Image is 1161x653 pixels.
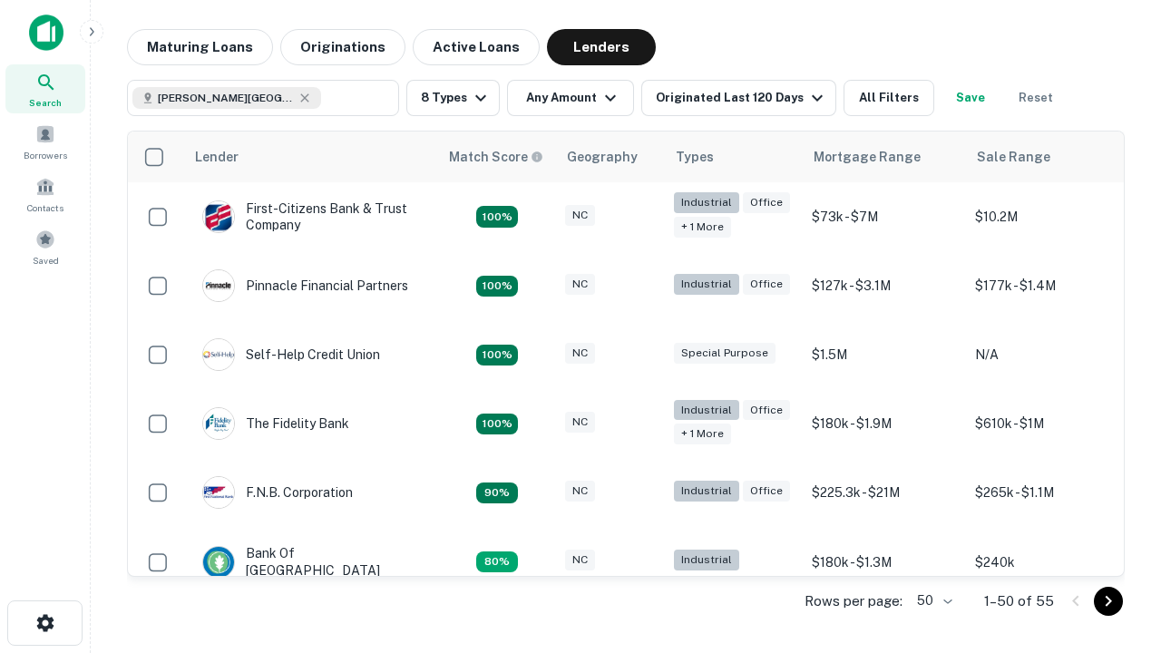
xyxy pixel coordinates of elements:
span: Search [29,95,62,110]
div: Capitalize uses an advanced AI algorithm to match your search with the best lender. The match sco... [449,147,543,167]
div: Industrial [674,481,739,502]
img: picture [203,408,234,439]
div: Industrial [674,274,739,295]
p: Rows per page: [805,590,902,612]
div: NC [565,343,595,364]
a: Saved [5,222,85,271]
img: picture [203,339,234,370]
button: All Filters [844,80,934,116]
td: $73k - $7M [803,182,966,251]
span: Saved [33,253,59,268]
td: $225.3k - $21M [803,458,966,527]
a: Contacts [5,170,85,219]
div: Matching Properties: 11, hasApolloMatch: undefined [476,345,518,366]
div: Matching Properties: 13, hasApolloMatch: undefined [476,414,518,435]
div: Office [743,400,790,421]
img: picture [203,477,234,508]
div: Industrial [674,400,739,421]
span: [PERSON_NAME][GEOGRAPHIC_DATA], [GEOGRAPHIC_DATA] [158,90,294,106]
div: Self-help Credit Union [202,338,380,371]
div: Industrial [674,550,739,570]
div: NC [565,550,595,570]
button: Originations [280,29,405,65]
iframe: Chat Widget [1070,508,1161,595]
img: picture [203,547,234,578]
div: NC [565,412,595,433]
img: capitalize-icon.png [29,15,63,51]
div: NC [565,205,595,226]
div: + 1 more [674,217,731,238]
button: Save your search to get updates of matches that match your search criteria. [941,80,1000,116]
th: Lender [184,132,438,182]
button: Any Amount [507,80,634,116]
button: Originated Last 120 Days [641,80,836,116]
div: Pinnacle Financial Partners [202,269,408,302]
div: Matching Properties: 10, hasApolloMatch: undefined [476,206,518,228]
td: $10.2M [966,182,1129,251]
div: Matching Properties: 9, hasApolloMatch: undefined [476,482,518,504]
td: $1.5M [803,320,966,389]
div: Office [743,274,790,295]
div: Mortgage Range [814,146,921,168]
td: N/A [966,320,1129,389]
div: Sale Range [977,146,1050,168]
button: Active Loans [413,29,540,65]
div: Special Purpose [674,343,776,364]
a: Search [5,64,85,113]
th: Capitalize uses an advanced AI algorithm to match your search with the best lender. The match sco... [438,132,556,182]
div: NC [565,274,595,295]
td: $610k - $1M [966,389,1129,458]
button: Reset [1007,80,1065,116]
td: $127k - $3.1M [803,251,966,320]
button: Lenders [547,29,656,65]
th: Sale Range [966,132,1129,182]
span: Contacts [27,200,63,215]
div: Matching Properties: 18, hasApolloMatch: undefined [476,276,518,297]
div: Types [676,146,714,168]
div: The Fidelity Bank [202,407,349,440]
div: Originated Last 120 Days [656,87,828,109]
div: NC [565,481,595,502]
div: Geography [567,146,638,168]
div: F.n.b. Corporation [202,476,353,509]
div: Industrial [674,192,739,213]
p: 1–50 of 55 [984,590,1054,612]
div: 50 [910,588,955,614]
div: + 1 more [674,424,731,444]
span: Borrowers [24,148,67,162]
td: $180k - $1.9M [803,389,966,458]
div: First-citizens Bank & Trust Company [202,200,420,233]
th: Types [665,132,803,182]
div: Office [743,192,790,213]
div: Bank Of [GEOGRAPHIC_DATA] [202,545,420,578]
img: picture [203,201,234,232]
div: Lender [195,146,239,168]
h6: Match Score [449,147,540,167]
button: Maturing Loans [127,29,273,65]
td: $240k [966,527,1129,596]
th: Geography [556,132,665,182]
td: $180k - $1.3M [803,527,966,596]
div: Matching Properties: 8, hasApolloMatch: undefined [476,551,518,573]
th: Mortgage Range [803,132,966,182]
td: $177k - $1.4M [966,251,1129,320]
a: Borrowers [5,117,85,166]
img: picture [203,270,234,301]
div: Office [743,481,790,502]
td: $265k - $1.1M [966,458,1129,527]
button: 8 Types [406,80,500,116]
button: Go to next page [1094,587,1123,616]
